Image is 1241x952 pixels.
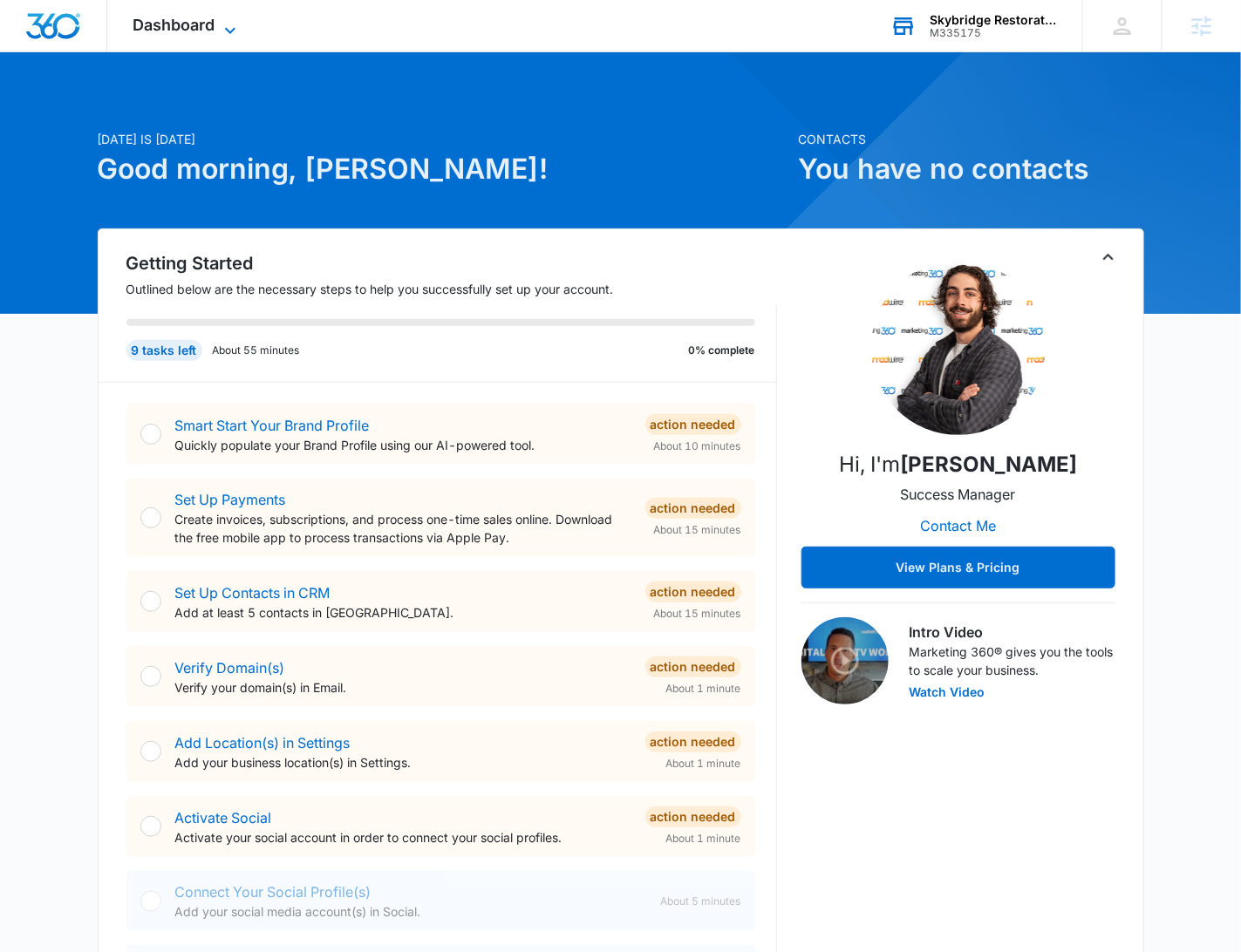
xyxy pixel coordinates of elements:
h3: Intro Video [910,622,1115,643]
a: Set Up Payments [175,491,286,508]
span: About 10 minutes [654,439,741,454]
p: 0% complete [689,343,755,358]
div: Domain Overview [66,103,156,114]
span: Dashboard [133,16,215,34]
button: Contact Me [903,505,1013,547]
p: Marketing 360® gives you the tools to scale your business. [910,643,1115,679]
button: Toggle Collapse [1098,247,1119,268]
h1: Good morning, [PERSON_NAME]! [98,148,788,190]
a: Activate Social [175,809,272,826]
p: Add your business location(s) in Settings. [175,753,631,772]
span: About 1 minute [666,831,741,847]
img: Intro Video [801,617,889,704]
div: Action Needed [645,806,741,827]
span: About 15 minutes [654,606,741,622]
span: About 1 minute [666,681,741,697]
div: Action Needed [645,581,741,602]
p: Outlined below are the necessary steps to help you successfully set up your account. [126,280,777,298]
p: [DATE] is [DATE] [98,130,788,148]
a: Smart Start Your Brand Profile [175,417,370,434]
a: Verify Domain(s) [175,659,285,677]
img: tab_keywords_by_traffic_grey.svg [174,101,188,115]
div: Domain: [DOMAIN_NAME] [45,45,192,59]
div: Action Needed [645,656,741,677]
button: View Plans & Pricing [801,547,1115,588]
p: Contacts [799,130,1144,148]
p: Quickly populate your Brand Profile using our AI-powered tool. [175,436,631,454]
div: account id [930,27,1057,39]
p: Hi, I'm [839,449,1077,480]
div: Action Needed [645,498,741,519]
div: account name [930,13,1057,27]
h2: Getting Started [126,250,777,276]
div: v 4.0.24 [49,28,85,42]
h1: You have no contacts [799,148,1144,190]
p: Create invoices, subscriptions, and process one-time sales online. Download the free mobile app t... [175,510,631,547]
img: tab_domain_overview_orange.svg [47,101,61,115]
span: About 1 minute [666,756,741,772]
p: Success Manager [901,484,1016,505]
p: Activate your social account in order to connect your social profiles. [175,828,631,847]
p: Add at least 5 contacts in [GEOGRAPHIC_DATA]. [175,603,631,622]
p: Add your social media account(s) in Social. [175,902,647,921]
img: logo_orange.svg [28,28,42,42]
button: Watch Video [910,686,985,698]
img: Austin Layton [871,261,1046,435]
span: About 5 minutes [661,894,741,909]
div: Keywords by Traffic [193,103,294,114]
span: About 15 minutes [654,522,741,538]
p: Verify your domain(s) in Email. [175,678,631,697]
div: Action Needed [645,414,741,435]
p: About 55 minutes [213,343,300,358]
a: Add Location(s) in Settings [175,734,351,751]
div: Action Needed [645,731,741,752]
a: Set Up Contacts in CRM [175,584,331,602]
strong: [PERSON_NAME] [900,452,1077,477]
img: website_grey.svg [28,45,42,59]
div: 9 tasks left [126,340,202,361]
